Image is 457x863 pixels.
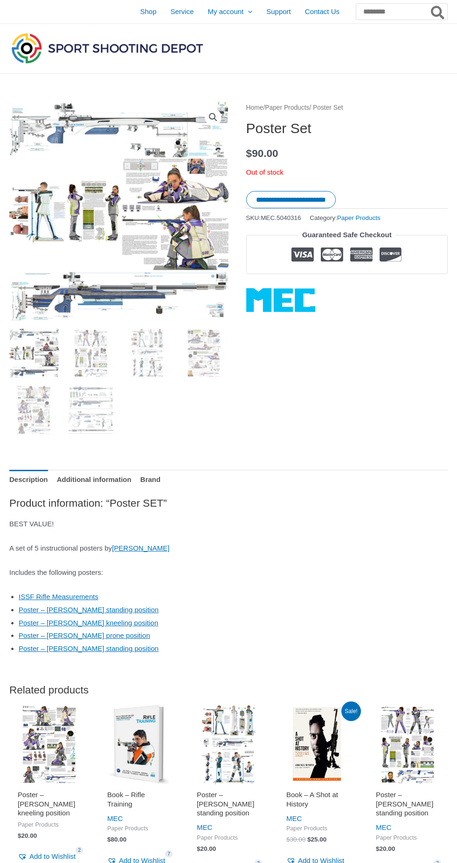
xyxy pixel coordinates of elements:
[298,228,395,241] legend: Guaranteed Safe Checkout
[107,814,123,822] a: MEC
[18,850,76,863] a: Add to Wishlist
[205,109,222,126] a: View full-screen image gallery
[66,385,115,434] img: Poster - ISSF Rifle Measurements
[376,845,380,852] span: $
[246,148,278,159] bdi: 90.00
[179,328,228,378] img: Poster - Ivana Maksimovic prone position
[18,832,37,839] bdi: 20.00
[66,328,115,378] img: Poster - Ivana Maksimovic standing position
[265,104,309,111] a: Paper Products
[376,790,439,818] h2: Poster – [PERSON_NAME] standing position
[18,790,81,818] h2: Poster – [PERSON_NAME] kneeling position
[197,845,201,852] span: $
[9,683,448,697] h2: Related products
[165,850,173,857] span: 7
[107,836,111,843] span: $
[246,166,448,179] p: Out of stock
[19,619,158,627] a: Poster – [PERSON_NAME] kneeling position
[246,212,301,224] span: SKU:
[107,825,171,833] span: Paper Products
[9,102,228,321] img: Poster Set
[107,790,171,808] h2: Book – Rifle Training
[376,834,439,842] span: Paper Products
[19,593,98,601] a: ISSF Rifle Measurements
[261,214,301,221] span: MEC.5040316
[246,148,252,159] span: $
[188,704,269,785] img: Poster - Istvan Peni standing position
[112,544,169,552] a: [PERSON_NAME]
[19,644,159,652] a: Poster – [PERSON_NAME] standing position
[286,790,350,808] h2: Book – A Shot at History
[9,517,448,531] p: BEST VALUE!
[197,790,260,818] h2: Poster – [PERSON_NAME] standing position
[18,821,81,829] span: Paper Products
[246,120,448,137] h1: Poster Set
[9,496,448,510] h2: Product information: “Poster SET”
[376,845,395,852] bdi: 20.00
[9,470,48,490] a: Description
[29,852,76,860] span: Add to Wishlist
[337,214,381,221] a: Paper Products
[9,328,59,378] img: Poster Set
[18,832,21,839] span: $
[197,790,260,821] a: Poster – [PERSON_NAME] standing position
[140,470,160,490] a: Brand
[310,212,381,224] span: Category:
[9,31,205,65] img: Sport Shooting Depot
[286,836,290,843] span: $
[197,845,216,852] bdi: 20.00
[19,606,159,614] a: Poster – [PERSON_NAME] standing position
[246,102,448,114] nav: Breadcrumb
[286,825,350,833] span: Paper Products
[123,328,172,378] img: Poster - Istvan Peni standing position
[307,836,311,843] span: $
[197,823,212,831] a: MEC
[376,823,391,831] a: MEC
[19,631,150,639] a: Poster – [PERSON_NAME] prone position
[107,790,171,812] a: Book – Rifle Training
[18,790,81,821] a: Poster – [PERSON_NAME] kneeling position
[341,701,361,721] span: Sale!
[246,104,263,111] a: Home
[367,704,448,785] img: Poster - Ivana Maksimovic standing position
[99,704,179,785] img: Rifle Training
[76,847,83,854] span: 2
[286,836,305,843] bdi: 30.00
[278,704,358,785] img: A Shot at History
[107,836,126,843] bdi: 80.00
[57,470,132,490] a: Additional information
[9,385,59,434] img: Poster - Ivana Maksimovic kneeling position
[429,4,447,20] button: Search
[9,566,448,579] p: Includes the following posters:
[286,790,350,812] a: Book – A Shot at History
[9,542,448,555] p: A set of 5 instructional posters by
[286,814,302,822] a: MEC
[307,836,326,843] bdi: 25.00
[197,834,260,842] span: Paper Products
[246,288,315,312] a: MEC
[376,790,439,821] a: Poster – [PERSON_NAME] standing position
[9,704,90,785] img: Poster - Ivana Maksimovic kneeling position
